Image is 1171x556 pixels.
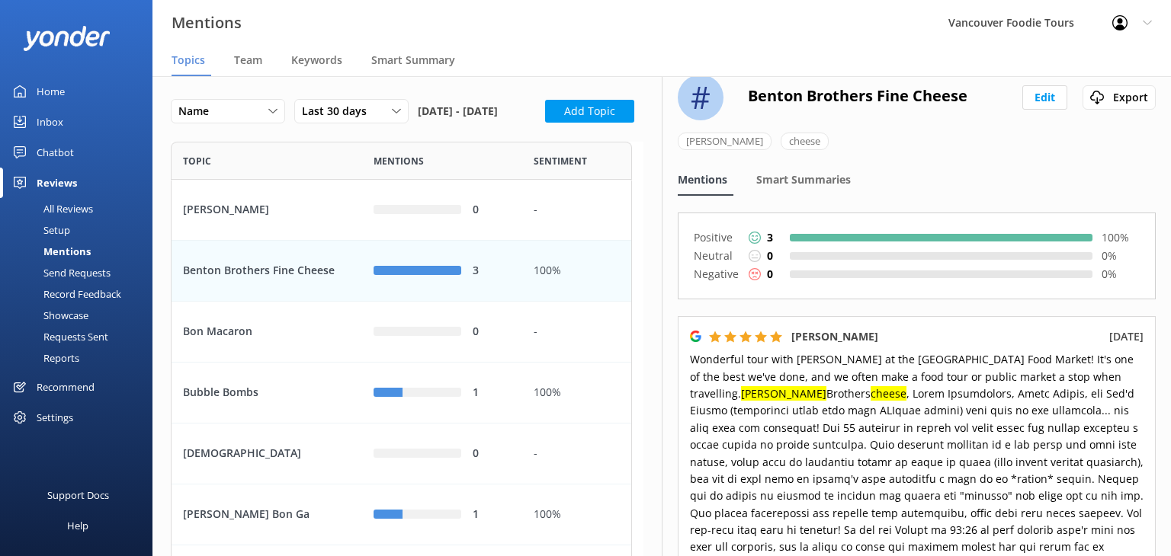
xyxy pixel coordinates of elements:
[172,241,362,302] div: Benton Brothers Fine Cheese
[172,53,205,68] span: Topics
[9,326,152,347] a: Requests Sent
[741,386,826,401] mark: [PERSON_NAME]
[9,347,79,369] div: Reports
[37,168,77,198] div: Reviews
[473,385,511,401] div: 1
[9,283,121,305] div: Record Feedback
[418,99,498,123] span: [DATE] - [DATE]
[171,363,632,423] div: row
[172,11,242,35] h3: Mentions
[473,446,511,462] div: 0
[67,510,88,541] div: Help
[9,241,152,262] a: Mentions
[767,229,773,246] p: 3
[694,228,739,247] p: Positive
[534,154,587,168] span: Sentiment
[473,263,511,280] div: 3
[171,484,632,545] div: row
[534,506,620,523] div: 100%
[9,305,152,326] a: Showcase
[767,248,773,264] p: 0
[9,219,152,241] a: Setup
[1022,85,1067,110] button: Edit
[172,302,362,363] div: Bon Macaron
[9,198,93,219] div: All Reviews
[1102,266,1140,283] p: 0 %
[37,402,73,433] div: Settings
[756,172,851,187] span: Smart Summaries
[473,324,511,340] div: 0
[678,172,727,187] span: Mentions
[9,262,111,283] div: Send Requests
[694,247,739,265] p: Neutral
[171,302,632,363] div: row
[183,154,211,168] span: Topic
[534,446,620,462] div: -
[37,107,63,137] div: Inbox
[9,198,152,219] a: All Reviews
[291,53,342,68] span: Keywords
[9,262,152,283] a: Send Requests
[234,53,262,68] span: Team
[9,305,88,326] div: Showcase
[37,137,74,168] div: Chatbot
[1102,229,1140,246] p: 100 %
[678,133,772,150] div: [PERSON_NAME]
[171,423,632,484] div: row
[1086,89,1152,106] div: Export
[781,133,829,150] div: cheese
[1109,328,1144,345] p: [DATE]
[172,484,362,545] div: Dae Bak Bon Ga
[791,328,878,345] h5: [PERSON_NAME]
[473,202,511,219] div: 0
[178,103,218,120] span: Name
[748,75,967,117] h2: Benton Brothers Fine Cheese
[534,263,620,280] div: 100%
[473,506,511,523] div: 1
[371,53,455,68] span: Smart Summary
[302,103,376,120] span: Last 30 days
[374,154,424,168] span: Mentions
[534,202,620,219] div: -
[37,76,65,107] div: Home
[171,241,632,302] div: row
[172,423,362,484] div: Chocolatas
[534,324,620,340] div: -
[9,283,152,305] a: Record Feedback
[172,180,362,241] div: Artisan SakeMaker
[767,266,773,283] p: 0
[534,385,620,401] div: 100%
[9,219,70,241] div: Setup
[9,347,152,369] a: Reports
[172,363,362,423] div: Bubble Bombs
[37,372,95,402] div: Recommend
[694,265,739,283] p: Negative
[23,26,111,51] img: yonder-white-logo.png
[9,241,91,262] div: Mentions
[545,100,634,123] button: Add Topic
[47,480,109,510] div: Support Docs
[871,386,906,401] mark: cheese
[171,180,632,241] div: row
[678,75,723,120] div: #
[9,326,108,347] div: Requests Sent
[1102,248,1140,264] p: 0 %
